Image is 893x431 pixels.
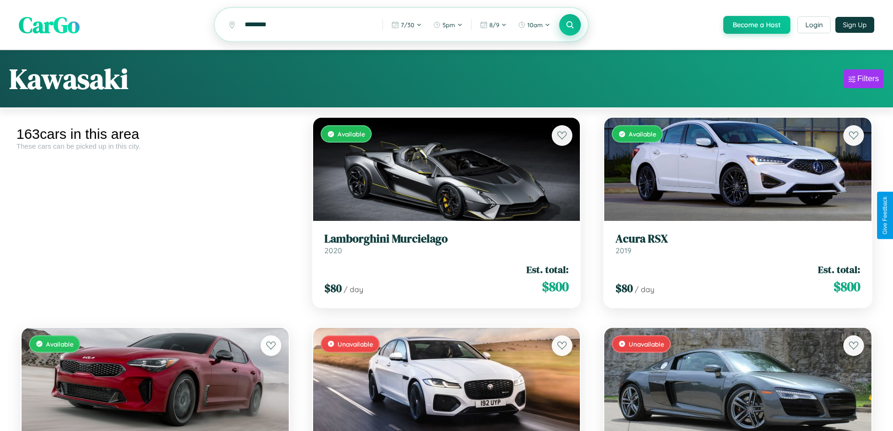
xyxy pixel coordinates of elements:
button: Login [797,16,831,33]
span: $ 800 [542,277,569,296]
h1: Kawasaki [9,60,128,98]
button: Become a Host [723,16,790,34]
div: Filters [857,74,879,83]
span: 5pm [443,21,455,29]
span: Unavailable [629,340,664,348]
button: 10am [513,17,555,32]
a: Lamborghini Murcielago2020 [324,232,569,255]
span: $ 80 [615,280,633,296]
span: Available [46,340,74,348]
span: $ 80 [324,280,342,296]
button: 8/9 [475,17,511,32]
h3: Acura RSX [615,232,860,246]
span: 2019 [615,246,631,255]
div: 163 cars in this area [16,126,294,142]
h3: Lamborghini Murcielago [324,232,569,246]
span: 10am [527,21,543,29]
span: / day [344,285,363,294]
button: 7/30 [387,17,427,32]
span: $ 800 [833,277,860,296]
span: Available [338,130,365,138]
div: These cars can be picked up in this city. [16,142,294,150]
span: CarGo [19,9,80,40]
button: Sign Up [835,17,874,33]
span: Est. total: [526,263,569,276]
span: / day [635,285,654,294]
button: Filters [844,69,884,88]
span: 2020 [324,246,342,255]
a: Acura RSX2019 [615,232,860,255]
span: Available [629,130,656,138]
span: Est. total: [818,263,860,276]
span: 8 / 9 [489,21,499,29]
span: Unavailable [338,340,373,348]
span: 7 / 30 [401,21,414,29]
button: 5pm [428,17,467,32]
div: Give Feedback [882,197,888,234]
